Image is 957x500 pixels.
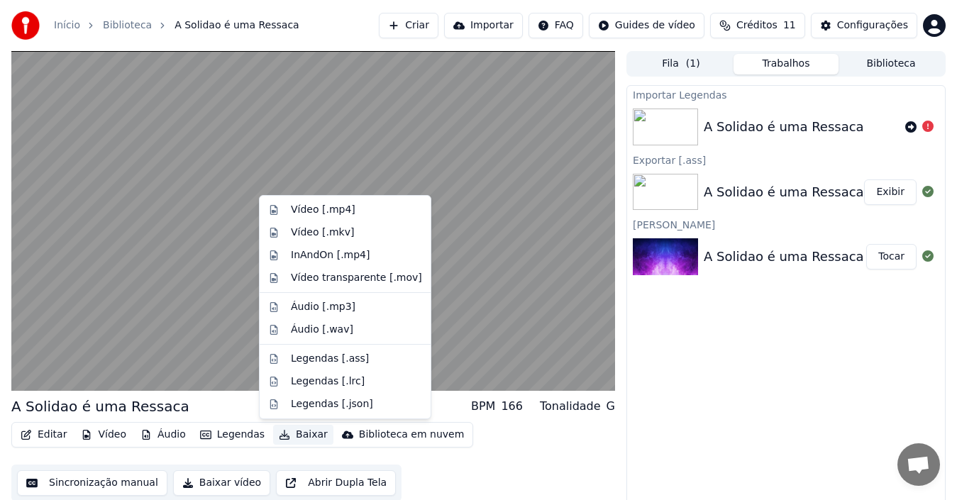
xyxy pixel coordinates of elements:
[276,470,396,496] button: Abrir Dupla Tela
[444,13,523,38] button: Importar
[291,352,369,366] div: Legendas [.ass]
[783,18,796,33] span: 11
[897,443,940,486] a: Bate-papo aberto
[501,398,523,415] div: 166
[540,398,601,415] div: Tonalidade
[471,398,495,415] div: BPM
[273,425,333,445] button: Baixar
[359,428,465,442] div: Biblioteca em nuvem
[194,425,270,445] button: Legendas
[379,13,438,38] button: Criar
[291,248,370,262] div: InAndOn [.mp4]
[864,179,917,205] button: Exibir
[291,271,422,285] div: Vídeo transparente [.mov]
[103,18,152,33] a: Biblioteca
[11,11,40,40] img: youka
[736,18,778,33] span: Créditos
[627,151,945,168] div: Exportar [.ass]
[17,470,167,496] button: Sincronização manual
[839,54,944,74] button: Biblioteca
[589,13,704,38] button: Guides de vídeo
[704,117,864,137] div: A Solidao é uma Ressaca
[811,13,917,38] button: Configurações
[11,396,189,416] div: A Solidao é uma Ressaca
[291,374,365,389] div: Legendas [.lrc]
[607,398,615,415] div: G
[135,425,192,445] button: Áudio
[175,18,299,33] span: A Solidao é uma Ressaca
[529,13,583,38] button: FAQ
[704,247,864,267] div: A Solidao é uma Ressaca
[173,470,270,496] button: Baixar vídeo
[75,425,132,445] button: Vídeo
[15,425,72,445] button: Editar
[837,18,908,33] div: Configurações
[686,57,700,71] span: ( 1 )
[291,226,354,240] div: Vídeo [.mkv]
[704,182,864,202] div: A Solidao é uma Ressaca
[866,244,917,270] button: Tocar
[291,397,373,411] div: Legendas [.json]
[627,216,945,233] div: [PERSON_NAME]
[629,54,734,74] button: Fila
[54,18,80,33] a: Início
[291,300,355,314] div: Áudio [.mp3]
[291,323,353,337] div: Áudio [.wav]
[627,86,945,103] div: Importar Legendas
[54,18,299,33] nav: breadcrumb
[734,54,839,74] button: Trabalhos
[291,203,355,217] div: Vídeo [.mp4]
[710,13,805,38] button: Créditos11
